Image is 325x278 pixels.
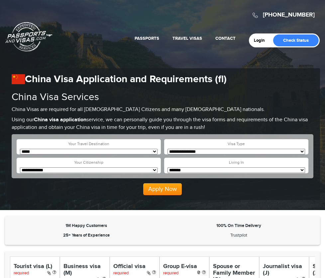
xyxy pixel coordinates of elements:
strong: 100% On Time Delivery [216,223,261,228]
a: [PHONE_NUMBER] [263,11,315,19]
h2: China Visa Services [12,92,313,103]
h4: Business visa (M) [63,263,106,277]
h1: China Visa Application and Requirements (fl) [12,73,313,85]
label: Visa Type [228,141,245,147]
a: Check Status [273,34,319,46]
p: China Visas are required for all [DEMOGRAPHIC_DATA] Citizens and many [DEMOGRAPHIC_DATA] nationals. [12,106,313,114]
i: Paper Visa [147,271,151,275]
i: e-Visa [197,271,200,274]
p: Using our service, we can personally guide you through the visa forms and requirements of the Chi... [12,116,313,132]
strong: China visa application [34,117,86,123]
a: Passports & [DOMAIN_NAME] [5,22,53,52]
span: required [163,270,178,276]
a: Contact [215,36,236,41]
a: Travel Visas [172,36,202,41]
h4: Journalist visa (J) [263,263,305,277]
strong: 25+ Years of Experience [63,233,110,238]
h4: Tourist visa (L) [14,263,56,270]
span: required [113,270,129,276]
label: Your Travel Destination [68,141,109,147]
a: Trustpilot [230,233,247,238]
i: Paper Visa [47,271,51,275]
a: Login [254,38,270,43]
h4: Official visa [113,263,156,270]
label: Living In [229,160,244,165]
label: Your Citizenship [74,160,103,165]
span: required [14,270,29,276]
strong: 1M Happy Customers [65,223,107,228]
a: Passports [135,36,159,41]
button: Apply Now [143,183,182,195]
h4: Group E-visa [163,263,206,270]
